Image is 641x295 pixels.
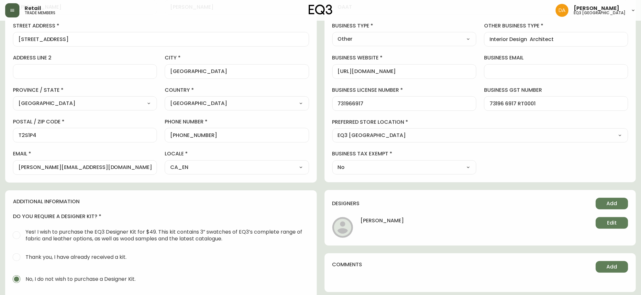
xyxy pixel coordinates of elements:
[13,22,309,29] label: street address
[332,261,362,268] h4: comments
[26,254,127,260] span: Thank you, I have already received a kit.
[13,150,157,157] label: email
[332,22,476,29] label: business type
[607,200,617,207] span: Add
[361,217,404,229] h4: [PERSON_NAME]
[332,87,476,94] label: business license number
[484,22,628,29] label: other business type
[26,228,304,242] span: Yes! I wish to purchase the EQ3 Designer Kit for $49. This kit contains 3” swatches of EQ3’s comp...
[556,4,569,17] img: dd1a7e8db21a0ac8adbf82b84ca05374
[607,219,617,227] span: Edit
[574,6,619,11] span: [PERSON_NAME]
[13,54,157,61] label: address line 2
[25,6,41,11] span: Retail
[596,198,628,209] button: Add
[165,54,309,61] label: city
[13,87,157,94] label: province / state
[26,276,136,282] span: No, I do not wish to purchase a Designer Kit.
[332,54,476,61] label: business website
[596,217,628,229] button: Edit
[25,11,55,15] h5: trade members
[332,150,476,157] label: business tax exempt
[165,87,309,94] label: country
[338,68,471,75] input: https://www.designshop.com
[13,118,157,125] label: postal / zip code
[574,11,625,15] h5: eq3 [GEOGRAPHIC_DATA]
[607,263,617,270] span: Add
[332,200,360,207] h4: designers
[165,118,309,125] label: phone number
[596,261,628,273] button: Add
[332,119,628,126] label: preferred store location
[13,213,309,220] h4: do you require a designer kit?
[309,5,333,15] img: logo
[484,87,628,94] label: business gst number
[484,54,628,61] label: business email
[13,198,309,205] h4: additional information
[165,150,309,157] label: locale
